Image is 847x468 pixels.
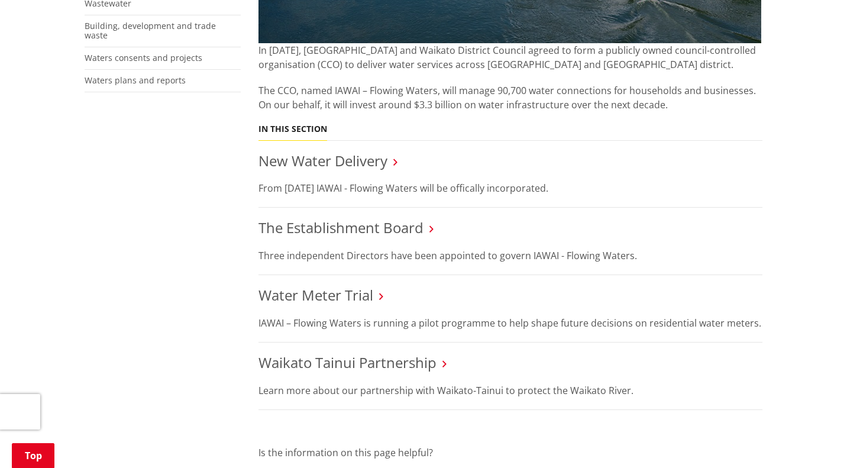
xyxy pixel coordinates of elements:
a: The Establishment Board [258,218,423,237]
a: Building, development and trade waste [85,20,216,41]
p: IAWAI – Flowing Waters is running a pilot programme to help shape future decisions on residential... [258,316,762,330]
a: Top [12,443,54,468]
a: Waters consents and projects [85,52,202,63]
p: Three independent Directors have been appointed to govern IAWAI - Flowing Waters. [258,248,762,263]
p: Learn more about our partnership with Waikato-Tainui to protect the Waikato River. [258,383,762,398]
p: From [DATE] IAWAI - Flowing Waters will be offically incorporated. [258,181,762,195]
iframe: Messenger Launcher [793,418,835,461]
a: Waikato Tainui Partnership [258,353,437,372]
p: The CCO, named IAWAI – Flowing Waters, will manage 90,700 water connections for households and bu... [258,83,762,112]
p: In [DATE], [GEOGRAPHIC_DATA] and Waikato District Council agreed to form a publicly owned council... [258,43,762,72]
a: New Water Delivery [258,151,387,170]
p: Is the information on this page helpful? [258,446,762,460]
a: Water Meter Trial [258,285,373,305]
h5: In this section [258,124,327,134]
a: Waters plans and reports [85,75,186,86]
